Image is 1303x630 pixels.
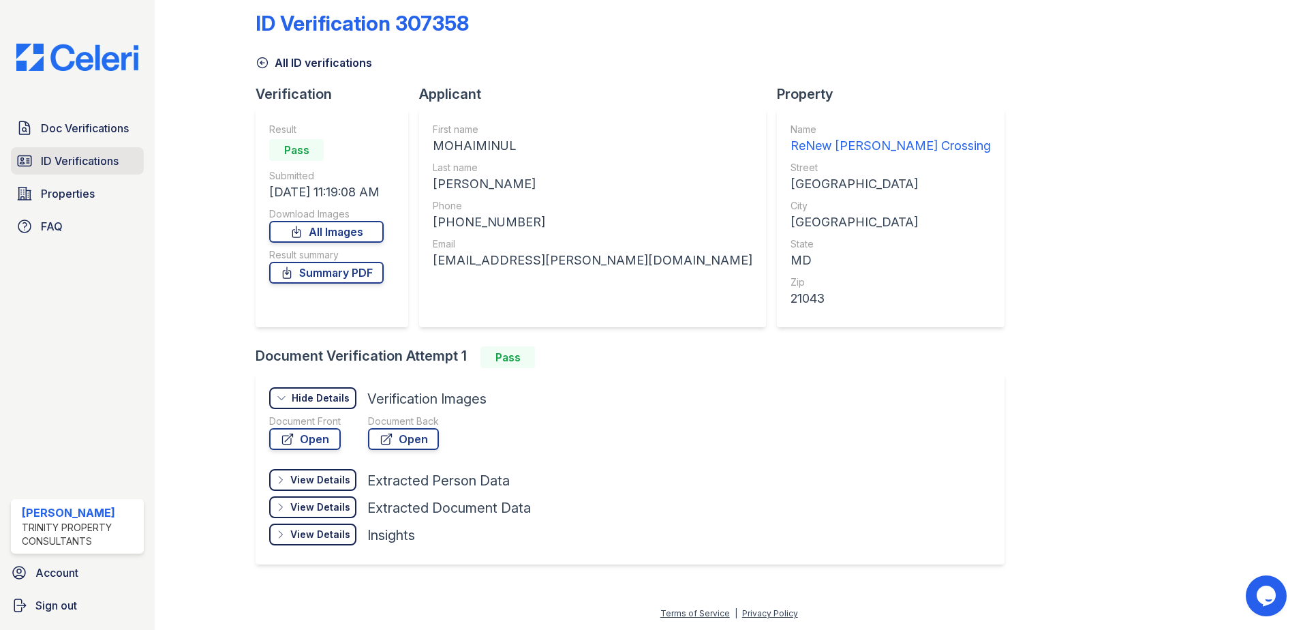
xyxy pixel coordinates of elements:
[5,44,149,71] img: CE_Logo_Blue-a8612792a0a2168367f1c8372b55b34899dd931a85d93a1a3d3e32e68fde9ad4.png
[791,237,991,251] div: State
[41,218,63,235] span: FAQ
[735,608,737,618] div: |
[433,199,752,213] div: Phone
[367,471,510,490] div: Extracted Person Data
[791,213,991,232] div: [GEOGRAPHIC_DATA]
[269,123,384,136] div: Result
[269,207,384,221] div: Download Images
[791,123,991,155] a: Name ReNew [PERSON_NAME] Crossing
[11,147,144,175] a: ID Verifications
[367,498,531,517] div: Extracted Document Data
[480,346,535,368] div: Pass
[256,346,1015,368] div: Document Verification Attempt 1
[791,289,991,308] div: 21043
[791,123,991,136] div: Name
[777,85,1015,104] div: Property
[742,608,798,618] a: Privacy Policy
[433,161,752,175] div: Last name
[290,500,350,514] div: View Details
[269,415,341,428] div: Document Front
[269,428,341,450] a: Open
[433,213,752,232] div: [PHONE_NUMBER]
[35,565,78,581] span: Account
[433,175,752,194] div: [PERSON_NAME]
[419,85,777,104] div: Applicant
[11,115,144,142] a: Doc Verifications
[791,161,991,175] div: Street
[292,391,350,405] div: Hide Details
[41,120,129,136] span: Doc Verifications
[660,608,730,618] a: Terms of Service
[433,136,752,155] div: MOHAIMINUL
[269,221,384,243] a: All Images
[791,136,991,155] div: ReNew [PERSON_NAME] Crossing
[290,473,350,487] div: View Details
[269,262,384,284] a: Summary PDF
[22,521,138,548] div: Trinity Property Consultants
[367,389,487,408] div: Verification Images
[368,415,439,428] div: Document Back
[290,528,350,541] div: View Details
[269,169,384,183] div: Submitted
[1246,575,1289,616] iframe: chat widget
[11,213,144,240] a: FAQ
[5,559,149,586] a: Account
[269,183,384,202] div: [DATE] 11:19:08 AM
[41,153,119,169] span: ID Verifications
[368,428,439,450] a: Open
[269,248,384,262] div: Result summary
[256,55,372,71] a: All ID verifications
[269,139,324,161] div: Pass
[256,85,419,104] div: Verification
[367,526,415,545] div: Insights
[35,597,77,614] span: Sign out
[11,180,144,207] a: Properties
[41,185,95,202] span: Properties
[433,251,752,270] div: [EMAIL_ADDRESS][PERSON_NAME][DOMAIN_NAME]
[5,592,149,619] a: Sign out
[791,251,991,270] div: MD
[22,505,138,521] div: [PERSON_NAME]
[256,11,469,35] div: ID Verification 307358
[791,175,991,194] div: [GEOGRAPHIC_DATA]
[433,237,752,251] div: Email
[791,199,991,213] div: City
[791,275,991,289] div: Zip
[433,123,752,136] div: First name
